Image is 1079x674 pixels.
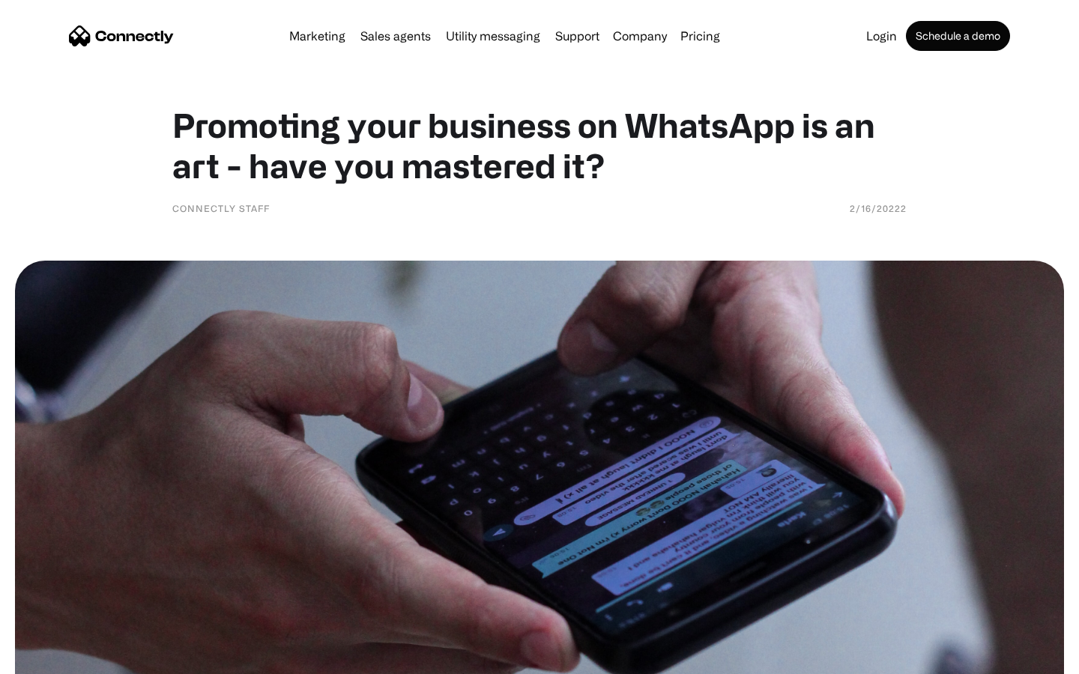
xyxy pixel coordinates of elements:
h1: Promoting your business on WhatsApp is an art - have you mastered it? [172,105,907,186]
a: Marketing [283,30,351,42]
div: Connectly Staff [172,201,270,216]
a: Utility messaging [440,30,546,42]
div: Company [613,25,667,46]
a: Login [860,30,903,42]
a: Support [549,30,605,42]
ul: Language list [30,648,90,669]
a: Sales agents [354,30,437,42]
aside: Language selected: English [15,648,90,669]
a: Pricing [674,30,726,42]
div: 2/16/20222 [850,201,907,216]
a: Schedule a demo [906,21,1010,51]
